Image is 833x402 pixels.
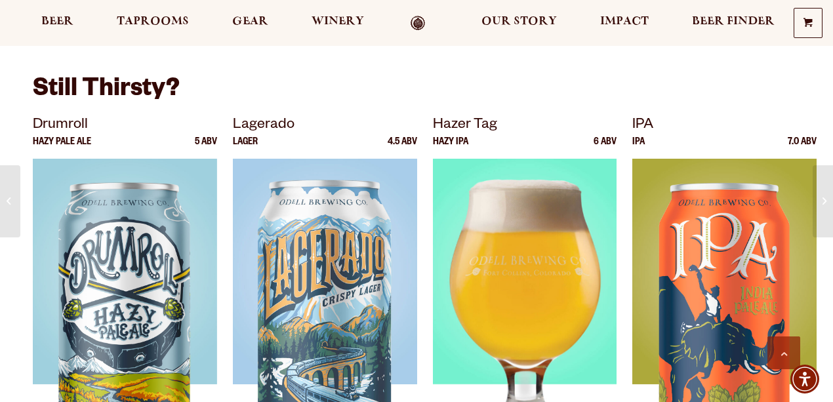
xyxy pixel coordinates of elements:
[473,16,565,31] a: Our Story
[388,138,417,159] p: 4.5 ABV
[33,138,91,159] p: Hazy Pale Ale
[233,138,258,159] p: Lager
[592,16,657,31] a: Impact
[33,114,217,138] p: Drumroll
[692,16,775,27] span: Beer Finder
[33,16,82,31] a: Beer
[33,74,800,114] h3: Still Thirsty?
[600,16,649,27] span: Impact
[433,114,617,138] p: Hazer Tag
[788,138,817,159] p: 7.0 ABV
[303,16,373,31] a: Winery
[224,16,277,31] a: Gear
[632,138,645,159] p: IPA
[41,16,73,27] span: Beer
[790,365,819,393] div: Accessibility Menu
[632,114,817,138] p: IPA
[312,16,364,27] span: Winery
[433,138,468,159] p: Hazy IPA
[481,16,557,27] span: Our Story
[108,16,197,31] a: Taprooms
[683,16,783,31] a: Beer Finder
[117,16,189,27] span: Taprooms
[767,336,800,369] a: Scroll to top
[232,16,268,27] span: Gear
[195,138,217,159] p: 5 ABV
[393,16,442,31] a: Odell Home
[594,138,617,159] p: 6 ABV
[233,114,417,138] p: Lagerado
